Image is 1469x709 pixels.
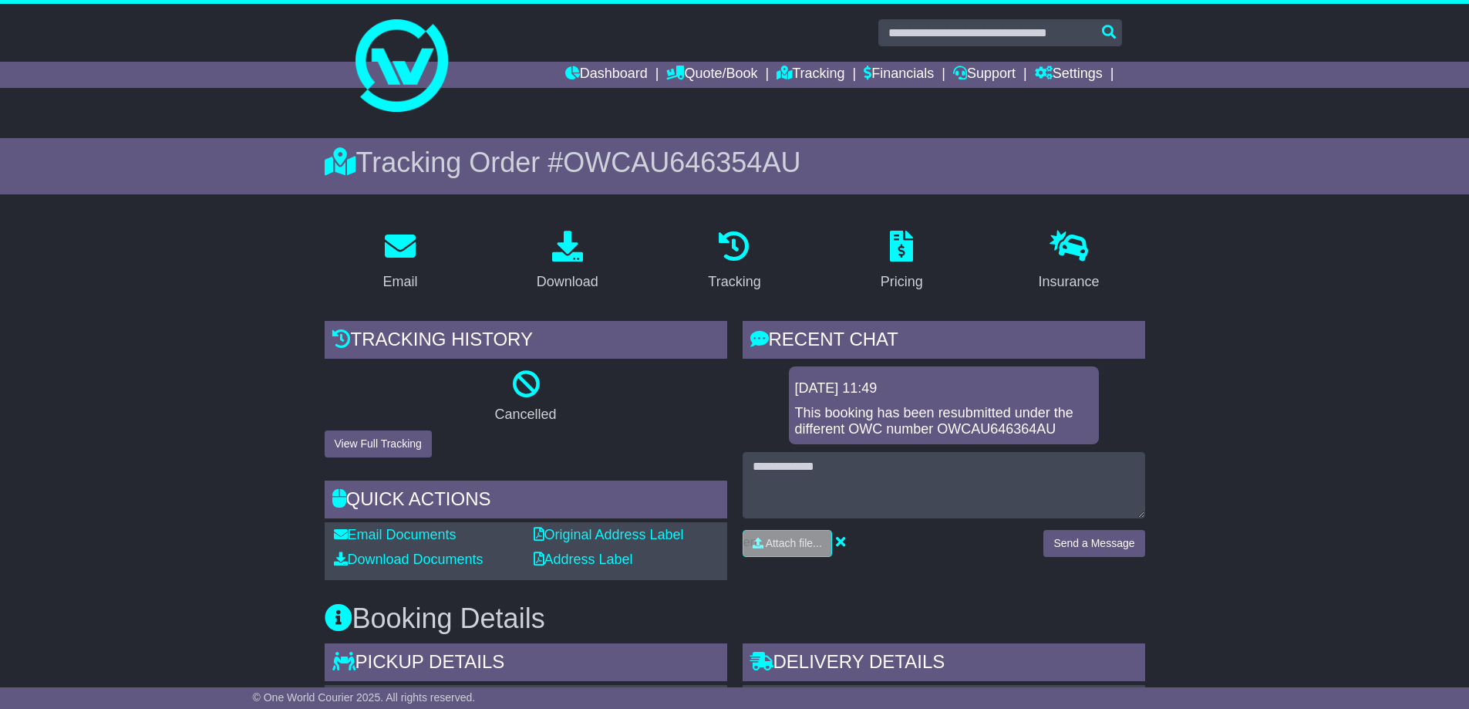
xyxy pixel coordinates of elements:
[325,146,1145,179] div: Tracking Order #
[325,603,1145,634] h3: Booking Details
[953,62,1016,88] a: Support
[1043,530,1144,557] button: Send a Message
[334,527,457,542] a: Email Documents
[777,62,844,88] a: Tracking
[1035,62,1103,88] a: Settings
[325,481,727,522] div: Quick Actions
[698,225,770,298] a: Tracking
[565,62,648,88] a: Dashboard
[864,62,934,88] a: Financials
[325,643,727,685] div: Pickup Details
[1029,225,1110,298] a: Insurance
[743,321,1145,363] div: RECENT CHAT
[534,552,633,567] a: Address Label
[881,272,923,292] div: Pricing
[325,321,727,363] div: Tracking history
[871,225,933,298] a: Pricing
[382,272,417,292] div: Email
[1039,272,1100,292] div: Insurance
[743,643,1145,685] div: Delivery Details
[795,380,1093,397] div: [DATE] 11:49
[534,527,684,542] a: Original Address Label
[325,407,727,424] p: Cancelled
[253,691,476,704] span: © One World Courier 2025. All rights reserved.
[666,62,757,88] a: Quote/Book
[537,272,598,292] div: Download
[334,552,483,567] a: Download Documents
[563,147,800,178] span: OWCAU646354AU
[325,430,432,457] button: View Full Tracking
[527,225,608,298] a: Download
[795,405,1093,438] div: This booking has been resubmitted under the different OWC number OWCAU646364AU
[708,272,760,292] div: Tracking
[372,225,427,298] a: Email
